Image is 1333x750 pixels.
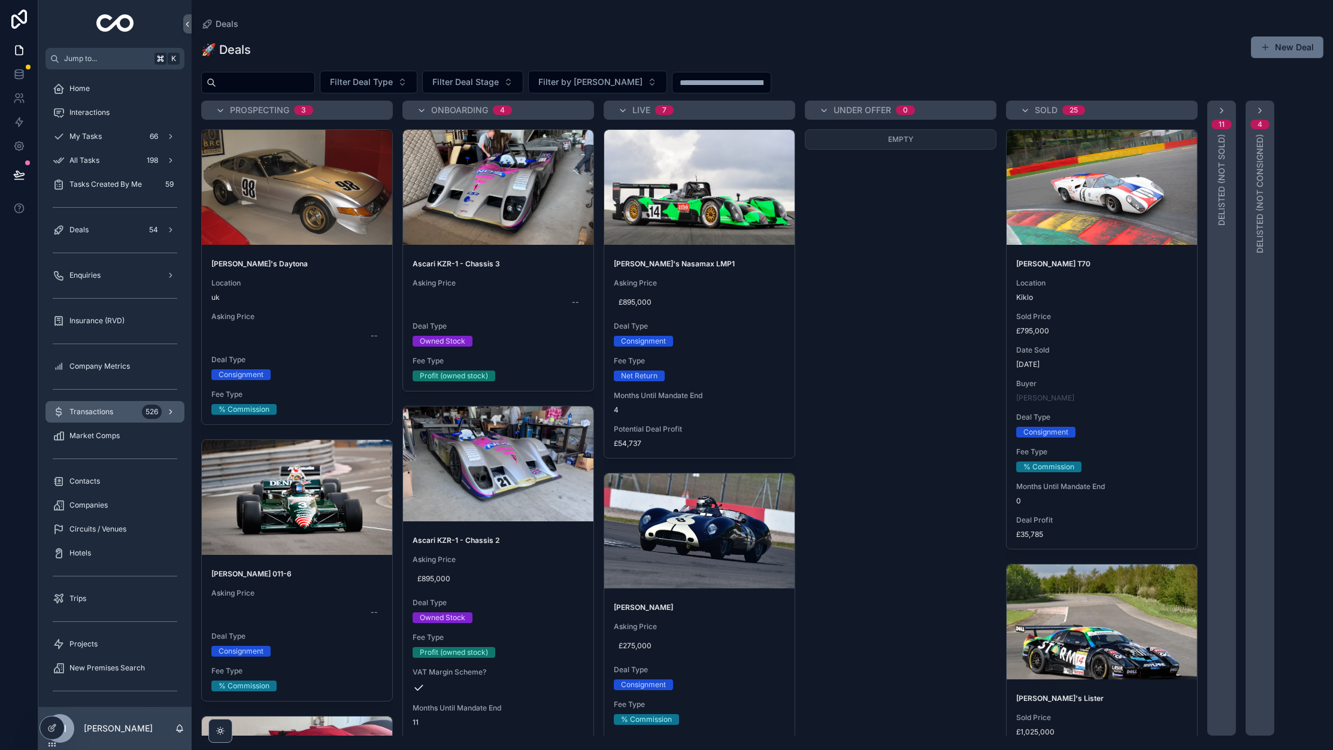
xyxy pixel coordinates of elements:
[219,646,263,657] div: Consignment
[211,293,383,302] span: uk
[46,126,184,147] a: My Tasks66
[621,371,658,381] div: Net Return
[1016,447,1187,457] span: Fee Type
[46,310,184,332] a: Insurance (RVD)
[46,174,184,195] a: Tasks Created By Me59
[1016,713,1187,722] span: Sold Price
[69,594,86,603] span: Trips
[413,555,584,564] span: Asking Price
[46,425,184,447] a: Market Comps
[572,297,579,307] div: --
[46,657,184,679] a: New Premises Search
[1258,120,1262,129] div: 4
[146,129,162,144] div: 66
[1016,694,1104,703] strong: [PERSON_NAME]'s Lister
[46,470,184,492] a: Contacts
[69,476,100,486] span: Contacts
[46,78,184,99] a: Home
[69,548,91,558] span: Hotels
[420,336,465,347] div: Owned Stock
[64,54,150,63] span: Jump to...
[834,104,891,116] span: Under Offer
[211,312,383,321] span: Asking Price
[500,105,505,115] div: 4
[413,321,584,331] span: Deal Type
[69,225,89,235] span: Deals
[69,639,98,649] span: Projects
[46,494,184,516] a: Companies
[1219,120,1225,129] div: 11
[1016,360,1187,369] span: [DATE]
[420,612,465,623] div: Owned Stock
[1016,259,1090,268] strong: [PERSON_NAME] T70
[46,48,184,69] button: Jump to...K
[69,663,145,673] span: New Premises Search
[1006,129,1198,549] a: [PERSON_NAME] T70LocationKikloSold Price£795,000Date Sold[DATE]Buyer[PERSON_NAME]Deal TypeConsign...
[604,130,795,245] div: Screenshot-2025-04-04-at-15.21.33.png
[371,331,378,341] div: --
[69,362,130,371] span: Company Metrics
[417,574,579,584] span: £895,000
[69,271,101,280] span: Enquiries
[211,588,383,598] span: Asking Price
[614,622,785,631] span: Asking Price
[211,278,383,288] span: Location
[216,18,238,30] span: Deals
[413,633,584,642] span: Fee Type
[143,153,162,168] div: 198
[46,633,184,655] a: Projects
[201,41,251,58] h1: 🚀 Deals
[614,259,735,268] strong: [PERSON_NAME]'s Nasamax LMP1
[614,700,785,709] span: Fee Type
[320,71,417,93] button: Select Button
[614,321,785,331] span: Deal Type
[1016,312,1187,321] span: Sold Price
[432,76,499,88] span: Filter Deal Stage
[632,104,650,116] span: Live
[201,129,393,425] a: [PERSON_NAME]'s DaytonaLocationukAsking Price--Deal TypeConsignmentFee Type% Commission
[1016,412,1187,422] span: Deal Type
[604,473,795,588] div: Screenshot-2025-01-03-at-12.34.16.png
[202,130,392,245] div: 514248697_24110362781921714_9217131418909152432_n.jpg
[1035,104,1058,116] span: SOLD
[431,104,488,116] span: Onboarding
[46,518,184,540] a: Circuits / Venues
[69,108,110,117] span: Interactions
[1251,37,1323,58] a: New Deal
[413,703,584,713] span: Months Until Mandate End
[614,734,785,744] span: Months Until Mandate End
[1007,564,1197,679] div: 4yv6qfjohuz70zgqhgismw6ru8f0.webp
[614,424,785,434] span: Potential Deal Profit
[413,667,584,677] span: VAT Margin Scheme?
[38,69,192,707] div: scrollable content
[371,608,378,617] div: --
[903,105,908,115] div: 0
[330,76,393,88] span: Filter Deal Type
[46,542,184,564] a: Hotels
[420,371,488,381] div: Profit (owned stock)
[621,714,672,725] div: % Commission
[46,401,184,423] a: Transactions526
[1016,727,1187,737] span: £1,025,000
[413,536,499,545] strong: Ascari KZR-1 - Chassis 2
[1016,278,1187,288] span: Location
[84,722,153,734] p: [PERSON_NAME]
[1023,461,1074,472] div: % Commission
[1016,293,1187,302] span: Kiklo
[46,356,184,377] a: Company Metrics
[1016,326,1187,336] span: £795,000
[202,440,392,555] div: Tyrrell-011-164734.jpg
[614,405,785,415] span: 4
[69,316,125,326] span: Insurance (RVD)
[1007,130,1197,245] div: 160916_0700.jpg
[46,150,184,171] a: All Tasks198
[538,76,643,88] span: Filter by [PERSON_NAME]
[1016,393,1074,403] a: [PERSON_NAME]
[219,369,263,380] div: Consignment
[69,431,120,441] span: Market Comps
[211,666,383,676] span: Fee Type
[69,84,90,93] span: Home
[1016,530,1187,539] span: £35,785
[211,355,383,365] span: Deal Type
